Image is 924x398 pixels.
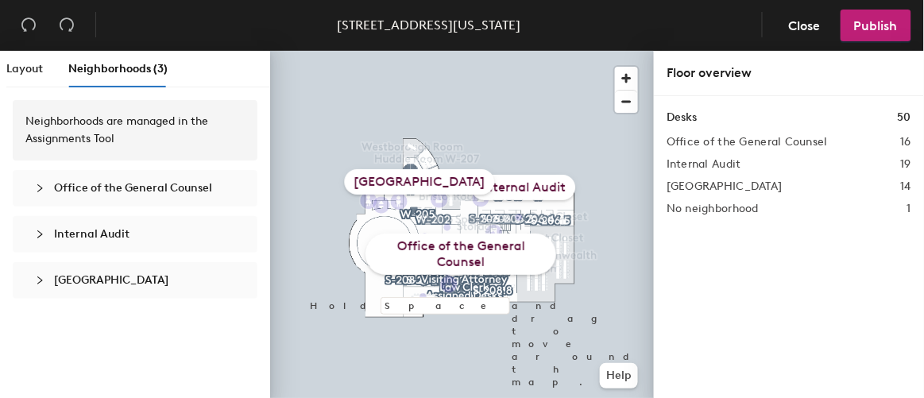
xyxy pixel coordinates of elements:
[51,10,83,41] button: Redo (⌘ + ⇧ + Z)
[854,18,898,33] span: Publish
[35,184,44,193] span: collapsed
[667,109,697,126] h1: Desks
[54,181,212,195] span: Office of the General Counsel
[600,363,638,388] button: Help
[68,62,168,75] span: Neighborhoods (3)
[775,10,834,41] button: Close
[54,273,168,287] span: [GEOGRAPHIC_DATA]
[6,62,43,75] span: Layout
[898,109,911,126] h1: 50
[667,158,741,171] h2: Internal Audit
[472,175,576,200] div: Internal Audit
[900,180,911,193] h2: 14
[35,276,44,285] span: collapsed
[900,158,911,171] h2: 19
[54,227,130,241] span: Internal Audit
[13,10,44,41] button: Undo (⌘ + Z)
[789,18,821,33] span: Close
[900,136,911,149] h2: 16
[667,203,759,215] h2: No neighborhood
[25,170,245,207] div: Office of the General Counsel
[365,234,556,275] div: Office of the General Counsel
[345,169,495,195] div: [GEOGRAPHIC_DATA]
[25,113,245,148] div: Neighborhoods are managed in the Assignments Tool
[338,15,521,35] div: [STREET_ADDRESS][US_STATE]
[35,230,44,239] span: collapsed
[25,262,245,299] div: [GEOGRAPHIC_DATA]
[667,136,828,149] h2: Office of the General Counsel
[667,64,911,83] div: Floor overview
[907,203,911,215] h2: 1
[841,10,911,41] button: Publish
[667,180,783,193] h2: [GEOGRAPHIC_DATA]
[25,216,245,253] div: Internal Audit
